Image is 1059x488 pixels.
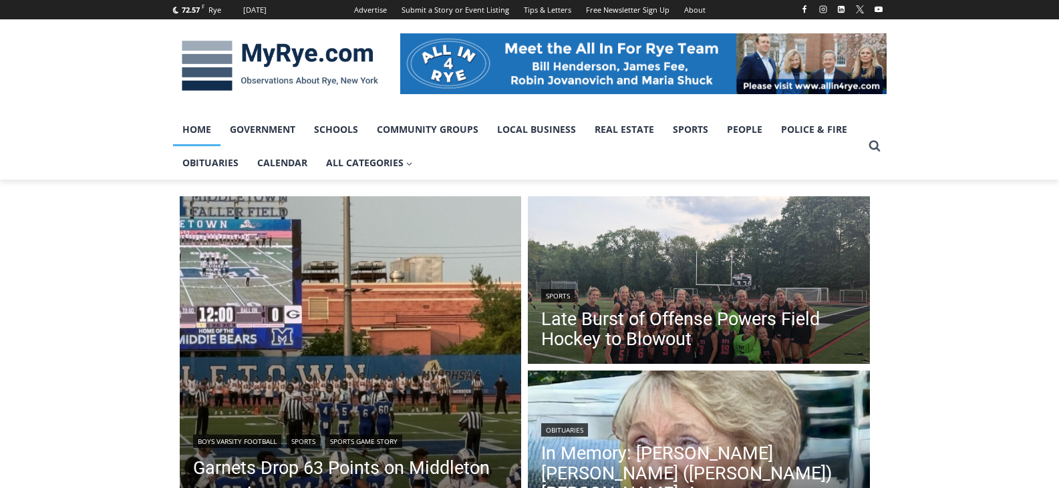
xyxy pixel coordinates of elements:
[585,113,663,146] a: Real Estate
[852,1,868,17] a: X
[718,113,772,146] a: People
[663,113,718,146] a: Sports
[367,113,488,146] a: Community Groups
[796,1,812,17] a: Facebook
[528,196,870,367] img: (PHOTO: The 2025 Rye Varsity Field Hockey team after their win vs Ursuline on Friday, September 5...
[193,432,508,448] div: | |
[173,113,863,180] nav: Primary Navigation
[541,309,857,349] a: Late Burst of Offense Powers Field Hockey to Blowout
[193,435,281,448] a: Boys Varsity Football
[243,4,267,16] div: [DATE]
[541,289,575,302] a: Sports
[317,146,422,180] a: All Categories
[815,1,831,17] a: Instagram
[305,113,367,146] a: Schools
[173,113,220,146] a: Home
[220,113,305,146] a: Government
[863,134,887,158] button: View Search Form
[173,146,248,180] a: Obituaries
[400,33,887,93] img: All in for Rye
[287,435,320,448] a: Sports
[208,4,221,16] div: Rye
[326,156,413,170] span: All Categories
[488,113,585,146] a: Local Business
[541,423,588,437] a: Obituaries
[772,113,857,146] a: Police & Fire
[528,196,870,367] a: Read More Late Burst of Offense Powers Field Hockey to Blowout
[248,146,317,180] a: Calendar
[182,5,200,15] span: 72.57
[202,3,204,10] span: F
[871,1,887,17] a: YouTube
[173,31,387,101] img: MyRye.com
[833,1,849,17] a: Linkedin
[325,435,402,448] a: Sports Game Story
